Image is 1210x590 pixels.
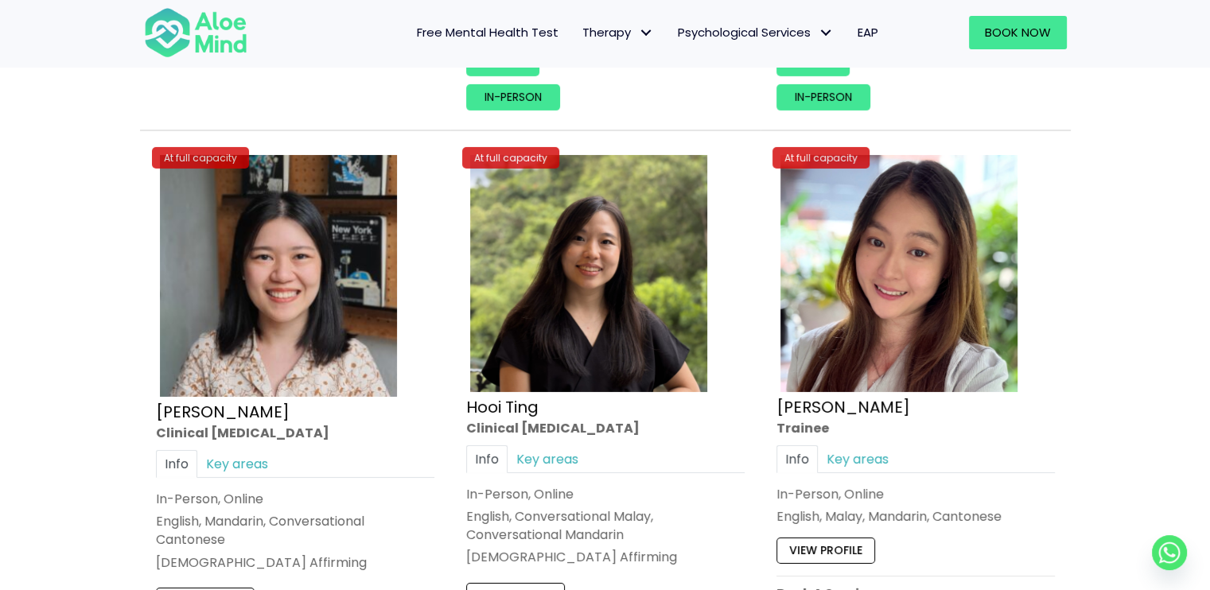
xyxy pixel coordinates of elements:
[466,485,745,503] div: In-Person, Online
[466,396,539,418] a: Hooi Ting
[268,16,890,49] nav: Menu
[470,155,707,392] img: Hooi ting Clinical Psychologist
[776,485,1055,503] div: In-Person, Online
[144,6,247,59] img: Aloe mind Logo
[156,553,434,572] div: [DEMOGRAPHIC_DATA] Affirming
[1152,535,1187,570] a: Whatsapp
[466,445,508,473] a: Info
[152,147,249,169] div: At full capacity
[635,21,658,45] span: Therapy: submenu
[776,419,1055,437] div: Trainee
[156,512,434,549] p: English, Mandarin, Conversational Cantonese
[776,51,850,76] a: Online
[772,147,870,169] div: At full capacity
[678,24,834,41] span: Psychological Services
[818,445,897,473] a: Key areas
[666,16,846,49] a: Psychological ServicesPsychological Services: submenu
[776,396,910,418] a: [PERSON_NAME]
[780,155,1017,392] img: hoong yee trainee
[160,155,397,397] img: Chen-Wen-profile-photo
[776,445,818,473] a: Info
[776,84,870,110] a: In-person
[156,490,434,508] div: In-Person, Online
[156,401,290,423] a: [PERSON_NAME]
[466,84,560,110] a: In-person
[462,147,559,169] div: At full capacity
[156,450,197,478] a: Info
[858,24,878,41] span: EAP
[508,445,587,473] a: Key areas
[417,24,558,41] span: Free Mental Health Test
[815,21,838,45] span: Psychological Services: submenu
[466,507,745,544] p: English, Conversational Malay, Conversational Mandarin
[969,16,1067,49] a: Book Now
[570,16,666,49] a: TherapyTherapy: submenu
[582,24,654,41] span: Therapy
[466,51,539,76] a: Online
[776,538,875,563] a: View profile
[197,450,277,478] a: Key areas
[985,24,1051,41] span: Book Now
[776,507,1055,526] p: English, Malay, Mandarin, Cantonese
[846,16,890,49] a: EAP
[466,549,745,567] div: [DEMOGRAPHIC_DATA] Affirming
[156,424,434,442] div: Clinical [MEDICAL_DATA]
[405,16,570,49] a: Free Mental Health Test
[466,419,745,437] div: Clinical [MEDICAL_DATA]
